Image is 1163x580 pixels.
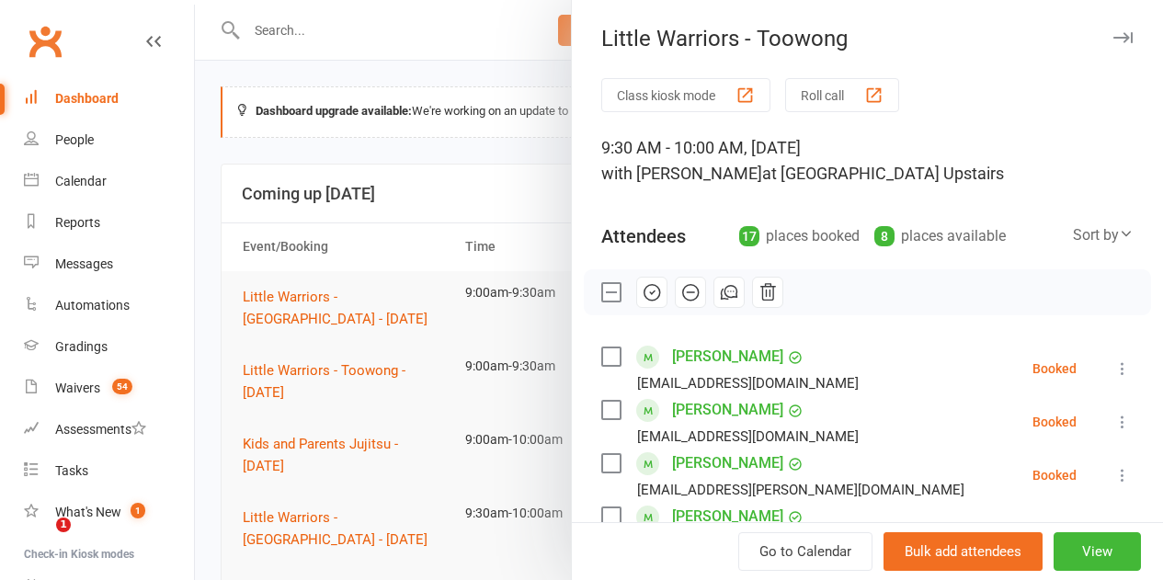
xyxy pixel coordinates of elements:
[1032,362,1077,375] div: Booked
[24,119,194,161] a: People
[24,368,194,409] a: Waivers 54
[637,371,859,395] div: [EMAIL_ADDRESS][DOMAIN_NAME]
[672,395,783,425] a: [PERSON_NAME]
[55,381,100,395] div: Waivers
[55,339,108,354] div: Gradings
[637,478,964,502] div: [EMAIL_ADDRESS][PERSON_NAME][DOMAIN_NAME]
[601,164,762,183] span: with [PERSON_NAME]
[601,223,686,249] div: Attendees
[672,449,783,478] a: [PERSON_NAME]
[24,78,194,119] a: Dashboard
[24,202,194,244] a: Reports
[738,532,872,571] a: Go to Calendar
[55,215,100,230] div: Reports
[24,285,194,326] a: Automations
[672,502,783,531] a: [PERSON_NAME]
[55,174,107,188] div: Calendar
[874,223,1006,249] div: places available
[24,450,194,492] a: Tasks
[1054,532,1141,571] button: View
[55,298,130,313] div: Automations
[55,463,88,478] div: Tasks
[762,164,1004,183] span: at [GEOGRAPHIC_DATA] Upstairs
[1032,415,1077,428] div: Booked
[55,132,94,147] div: People
[24,161,194,202] a: Calendar
[24,492,194,533] a: What's New1
[1073,223,1134,247] div: Sort by
[884,532,1043,571] button: Bulk add attendees
[24,409,194,450] a: Assessments
[22,18,68,64] a: Clubworx
[637,425,859,449] div: [EMAIL_ADDRESS][DOMAIN_NAME]
[56,517,71,532] span: 1
[672,342,783,371] a: [PERSON_NAME]
[739,226,759,246] div: 17
[55,422,146,437] div: Assessments
[601,135,1134,187] div: 9:30 AM - 10:00 AM, [DATE]
[55,505,121,519] div: What's New
[24,326,194,368] a: Gradings
[55,256,113,271] div: Messages
[601,78,770,112] button: Class kiosk mode
[1032,469,1077,482] div: Booked
[112,379,132,394] span: 54
[131,503,145,518] span: 1
[874,226,895,246] div: 8
[739,223,860,249] div: places booked
[18,517,63,562] iframe: Intercom live chat
[55,91,119,106] div: Dashboard
[24,244,194,285] a: Messages
[785,78,899,112] button: Roll call
[572,26,1163,51] div: Little Warriors - Toowong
